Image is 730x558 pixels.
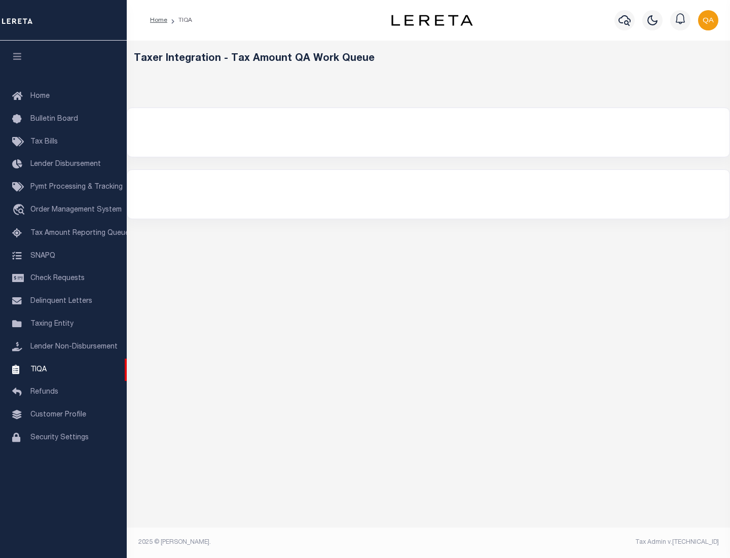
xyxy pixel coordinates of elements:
[30,206,122,214] span: Order Management System
[30,161,101,168] span: Lender Disbursement
[30,321,74,328] span: Taxing Entity
[30,275,85,282] span: Check Requests
[30,184,123,191] span: Pymt Processing & Tracking
[30,366,47,373] span: TIQA
[698,10,718,30] img: svg+xml;base64,PHN2ZyB4bWxucz0iaHR0cDovL3d3dy53My5vcmcvMjAwMC9zdmciIHBvaW50ZXItZXZlbnRzPSJub25lIi...
[167,16,192,25] li: TIQA
[30,138,58,146] span: Tax Bills
[150,17,167,23] a: Home
[30,252,55,259] span: SNAPQ
[30,298,92,305] span: Delinquent Letters
[30,93,50,100] span: Home
[30,343,118,351] span: Lender Non-Disbursement
[12,204,28,217] i: travel_explore
[391,15,472,26] img: logo-dark.svg
[131,538,429,547] div: 2025 © [PERSON_NAME].
[30,116,78,123] span: Bulletin Board
[30,389,58,396] span: Refunds
[30,434,89,441] span: Security Settings
[436,538,719,547] div: Tax Admin v.[TECHNICAL_ID]
[30,411,86,419] span: Customer Profile
[134,53,723,65] h5: Taxer Integration - Tax Amount QA Work Queue
[30,230,129,237] span: Tax Amount Reporting Queue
